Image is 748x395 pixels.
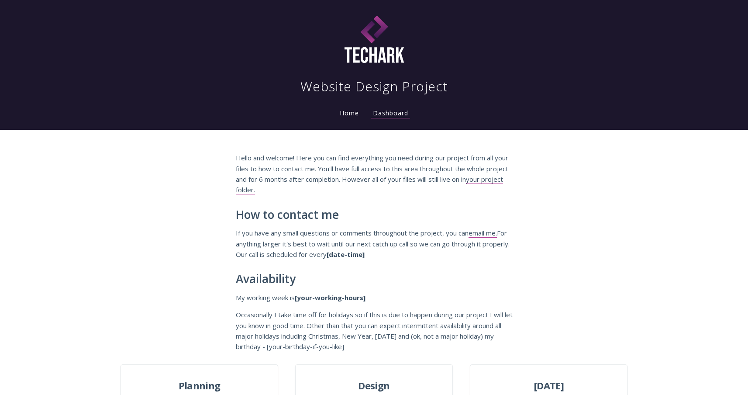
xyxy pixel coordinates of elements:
[469,229,497,238] a: email me.
[236,152,513,195] p: Hello and welcome! Here you can find everything you need during our project from all your files t...
[296,378,452,394] span: Design
[371,109,410,118] a: Dashboard
[338,109,361,117] a: Home
[236,228,513,260] p: If you have any small questions or comments throughout the project, you can For anything larger i...
[236,273,513,286] h2: Availability
[121,378,277,394] span: Planning
[327,250,365,259] strong: [date-time]
[295,293,365,302] strong: [your-working-hours]
[236,292,513,303] p: My working week is
[300,78,448,95] h1: Website Design Project
[236,309,513,352] p: Occasionally I take time off for holidays so if this is due to happen during our project I will l...
[470,378,627,394] span: [DATE]
[236,208,513,222] h2: How to contact me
